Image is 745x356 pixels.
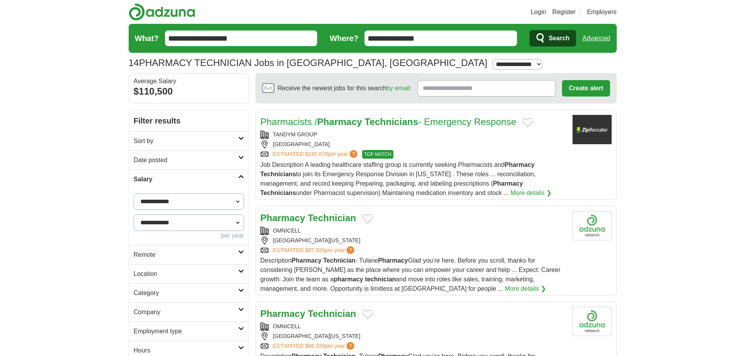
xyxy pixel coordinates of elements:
[260,213,305,223] strong: Pharmacy
[134,250,238,259] h2: Remote
[260,171,296,177] strong: Technicians
[129,150,249,170] a: Date posted
[582,30,610,46] a: Advanced
[552,7,576,17] a: Register
[363,310,373,319] button: Add to favorite jobs
[129,131,249,150] a: Sort by
[549,30,569,46] span: Search
[330,32,358,44] label: Where?
[260,227,566,235] div: OMNICELL
[522,118,533,127] button: Add to favorite jobs
[260,213,356,223] a: Pharmacy Technician
[573,307,612,336] img: Company logo
[260,236,566,245] div: [GEOGRAPHIC_DATA][US_STATE]
[308,308,356,319] strong: Technician
[129,170,249,189] a: Salary
[260,190,296,196] strong: Technicians
[134,136,238,146] h2: Sort by
[530,30,576,47] button: Search
[129,57,488,68] h1: PHARMACY TECHNICIAN Jobs in [GEOGRAPHIC_DATA], [GEOGRAPHIC_DATA]
[129,56,139,70] span: 14
[260,116,517,127] a: Pharmacists /Pharmacy Technicians- Emergency Response
[260,332,566,340] div: [GEOGRAPHIC_DATA][US_STATE]
[292,257,322,264] strong: Pharmacy
[323,257,355,264] strong: Technician
[134,327,238,336] h2: Employment type
[134,288,238,298] h2: Category
[260,131,566,139] div: TANDYM GROUP
[587,7,617,17] a: Employers
[260,322,566,331] div: OMNICELL
[305,343,325,349] span: $86,539
[134,78,244,84] div: Average Salary
[504,161,535,168] strong: Pharmacy
[129,3,195,21] img: Adzuna logo
[129,302,249,322] a: Company
[363,214,373,224] button: Add to favorite jobs
[273,342,356,350] a: ESTIMATED:$86,539per year?
[129,264,249,283] a: Location
[346,342,354,350] span: ?
[278,84,411,93] span: Receive the newest jobs for this search :
[134,84,244,98] div: $110,500
[531,7,546,17] a: Login
[129,283,249,302] a: Category
[364,116,418,127] strong: Technicians
[260,308,305,319] strong: Pharmacy
[134,231,244,240] div: per year
[378,257,408,264] strong: Pharmacy
[260,140,566,148] div: [GEOGRAPHIC_DATA]
[317,116,362,127] strong: Pharmacy
[273,246,356,254] a: ESTIMATED:$87,026per year?
[129,110,249,131] h2: Filter results
[260,257,560,292] span: Description - Tulane Glad you’re here. Before you scroll, thanks for considering [PERSON_NAME] as...
[562,80,610,97] button: Create alert
[511,188,552,198] a: More details ❯
[134,308,238,317] h2: Company
[129,322,249,341] a: Employment type
[308,213,356,223] strong: Technician
[134,346,238,355] h2: Hours
[273,150,359,159] a: ESTIMATED:$192,678per year?
[134,269,238,279] h2: Location
[134,156,238,165] h2: Date posted
[365,276,396,283] strong: technician
[493,180,523,187] strong: Pharmacy
[505,284,546,293] a: More details ❯
[134,175,238,184] h2: Salary
[305,247,325,253] span: $87,026
[573,115,612,144] img: Company logo
[346,246,354,254] span: ?
[260,308,356,319] a: Pharmacy Technician
[362,150,393,159] span: TOP MATCH
[573,211,612,240] img: Company logo
[305,151,328,157] span: $192,678
[350,150,357,158] span: ?
[334,276,363,283] strong: pharmacy
[386,85,410,91] a: by email
[129,245,249,264] a: Remote
[135,32,159,44] label: What?
[260,161,536,196] span: Job Description A leading healthcare staffing group is currently seeking Pharmacists and to join ...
